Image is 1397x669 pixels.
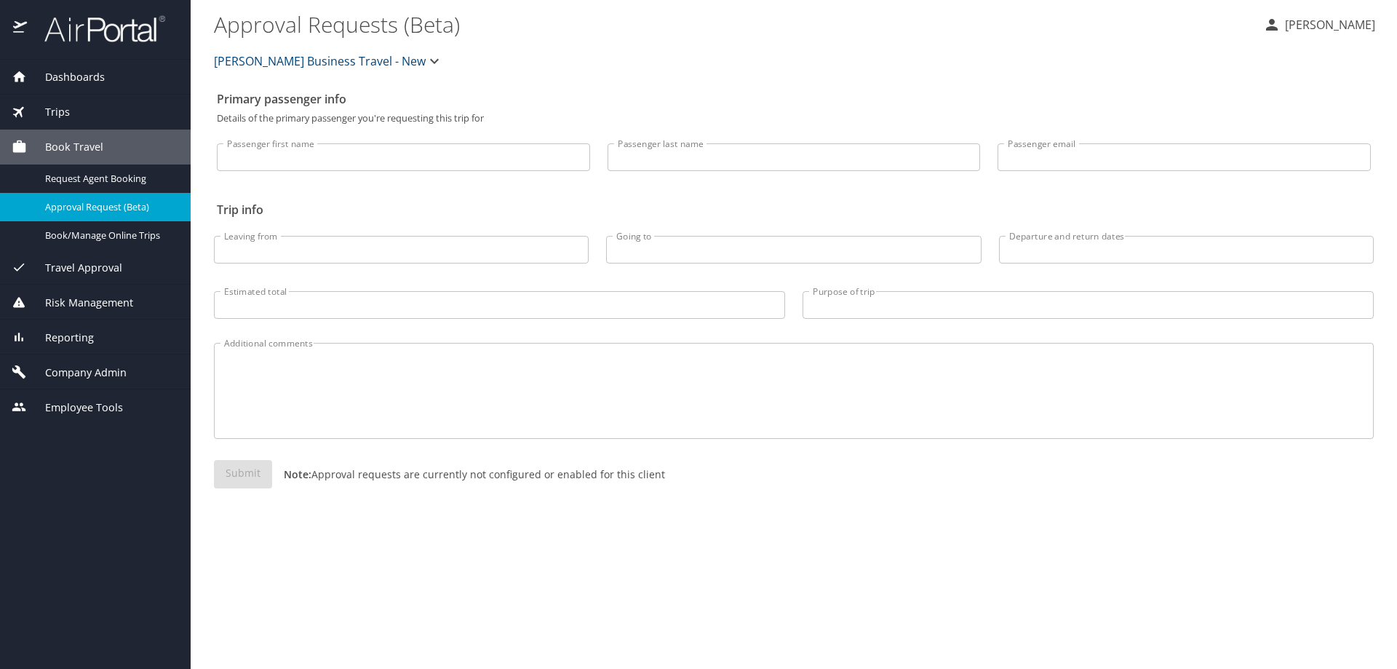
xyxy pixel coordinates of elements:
[1257,12,1381,38] button: [PERSON_NAME]
[208,47,449,76] button: [PERSON_NAME] Business Travel - New
[214,1,1251,47] h1: Approval Requests (Beta)
[1281,16,1375,33] p: [PERSON_NAME]
[27,295,133,311] span: Risk Management
[284,467,311,481] strong: Note:
[272,467,665,482] p: Approval requests are currently not configured or enabled for this client
[217,87,1371,111] h2: Primary passenger info
[45,229,173,242] span: Book/Manage Online Trips
[27,400,123,416] span: Employee Tools
[27,365,127,381] span: Company Admin
[28,15,165,43] img: airportal-logo.png
[217,114,1371,123] p: Details of the primary passenger you're requesting this trip for
[45,200,173,214] span: Approval Request (Beta)
[217,198,1371,221] h2: Trip info
[27,260,122,276] span: Travel Approval
[45,172,173,186] span: Request Agent Booking
[27,104,70,120] span: Trips
[27,69,105,85] span: Dashboards
[27,139,103,155] span: Book Travel
[13,15,28,43] img: icon-airportal.png
[214,51,426,71] span: [PERSON_NAME] Business Travel - New
[27,330,94,346] span: Reporting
